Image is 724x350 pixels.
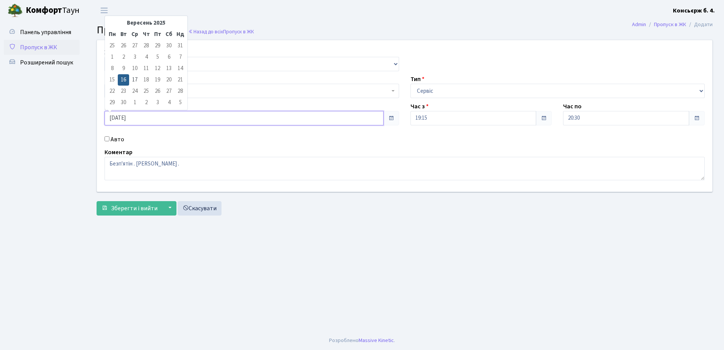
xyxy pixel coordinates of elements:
td: 4 [163,97,175,108]
td: 25 [140,86,152,97]
td: 29 [152,40,163,52]
td: 14 [175,63,186,74]
td: 24 [129,86,140,97]
span: Розширений пошук [20,58,73,67]
button: Зберегти і вийти [97,201,162,216]
td: 9 [118,63,129,74]
a: Розширений пошук [4,55,80,70]
td: 2 [140,97,152,108]
td: 30 [118,97,129,108]
th: Нд [175,29,186,40]
b: Комфорт [26,4,62,16]
a: Пропуск в ЖК [654,20,686,28]
span: Таун [26,4,80,17]
td: 27 [129,40,140,52]
td: 5 [175,97,186,108]
td: 16 [118,74,129,86]
td: 4 [140,52,152,63]
td: 18 [140,74,152,86]
td: 15 [106,74,118,86]
td: 1 [106,52,118,63]
td: 28 [140,40,152,52]
label: Коментар [105,148,133,157]
div: Розроблено . [329,336,395,345]
td: 3 [152,97,163,108]
button: Переключити навігацію [95,4,114,17]
td: 7 [175,52,186,63]
td: 31 [175,40,186,52]
a: Панель управління [4,25,80,40]
label: Авто [111,135,124,144]
a: Консьєрж б. 4. [673,6,715,15]
span: корп. 04А, 123, Агапов Вадим Олександрович <span class='la la-check-square text-success'></span> [105,84,399,98]
img: logo.png [8,3,23,18]
a: Скасувати [178,201,222,216]
a: Admin [632,20,646,28]
td: 2 [118,52,129,63]
td: 12 [152,63,163,74]
td: 10 [129,63,140,74]
td: 23 [118,86,129,97]
th: Вт [118,29,129,40]
a: Пропуск в ЖК [4,40,80,55]
td: 29 [106,97,118,108]
td: 26 [118,40,129,52]
label: Час з [410,102,429,111]
td: 5 [152,52,163,63]
td: 11 [140,63,152,74]
th: Чт [140,29,152,40]
th: Пт [152,29,163,40]
td: 17 [129,74,140,86]
span: Зберегти і вийти [111,204,158,212]
td: 28 [175,86,186,97]
th: Пн [106,29,118,40]
label: Тип [410,75,424,84]
td: 3 [129,52,140,63]
td: 13 [163,63,175,74]
a: Назад до всіхПропуск в ЖК [188,28,254,35]
td: 1 [129,97,140,108]
td: 22 [106,86,118,97]
td: 20 [163,74,175,86]
td: 27 [163,86,175,97]
th: Ср [129,29,140,40]
span: Панель управління [20,28,71,36]
th: Вересень 2025 [118,17,175,29]
td: 30 [163,40,175,52]
td: 8 [106,63,118,74]
td: 26 [152,86,163,97]
label: Час по [563,102,582,111]
td: 19 [152,74,163,86]
td: 25 [106,40,118,52]
a: Massive Kinetic [359,336,394,344]
span: Пропуск в ЖК [97,22,161,37]
nav: breadcrumb [621,17,724,33]
th: Сб [163,29,175,40]
td: 21 [175,74,186,86]
td: 6 [163,52,175,63]
span: корп. 04А, 123, Агапов Вадим Олександрович <span class='la la-check-square text-success'></span> [109,87,390,95]
span: Пропуск в ЖК [223,28,254,35]
li: Додати [686,20,713,29]
span: Пропуск в ЖК [20,43,57,52]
